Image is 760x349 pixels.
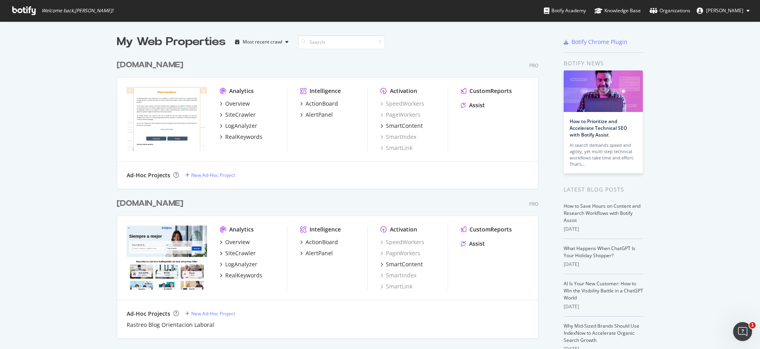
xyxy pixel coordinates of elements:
[191,310,235,317] div: New Ad-Hoc Project
[225,122,257,130] div: LogAnalyzer
[225,100,250,108] div: Overview
[225,271,262,279] div: RealKeywords
[191,172,235,178] div: New Ad-Hoc Project
[564,59,643,68] div: Botify news
[380,133,416,141] a: SmartIndex
[690,4,756,17] button: [PERSON_NAME]
[564,226,643,233] div: [DATE]
[185,310,235,317] a: New Ad-Hoc Project
[220,122,257,130] a: LogAnalyzer
[461,101,485,109] a: Assist
[570,118,627,138] a: How to Prioritize and Accelerate Technical SEO with Botify Assist
[117,198,186,209] a: [DOMAIN_NAME]
[706,7,743,14] span: Marta Leira Gomez
[564,203,640,224] a: How to Save Hours on Content and Research Workflows with Botify Assist
[225,238,250,246] div: Overview
[225,133,262,141] div: RealKeywords
[380,283,412,290] a: SmartLink
[300,238,338,246] a: ActionBoard
[220,111,256,119] a: SiteCrawler
[733,322,752,341] iframe: Intercom live chat
[564,245,635,259] a: What Happens When ChatGPT Is Your Holiday Shopper?
[127,171,170,179] div: Ad-Hoc Projects
[469,226,512,233] div: CustomReports
[300,100,338,108] a: ActionBoard
[300,111,333,119] a: AlertPanel
[220,238,250,246] a: Overview
[386,122,423,130] div: SmartContent
[220,100,250,108] a: Overview
[220,133,262,141] a: RealKeywords
[117,34,226,50] div: My Web Properties
[310,226,341,233] div: Intelligence
[544,7,586,15] div: Botify Academy
[306,249,333,257] div: AlertPanel
[306,100,338,108] div: ActionBoard
[243,40,282,44] div: Most recent crawl
[461,240,485,248] a: Assist
[306,111,333,119] div: AlertPanel
[749,322,756,328] span: 1
[529,62,538,69] div: Pro
[529,201,538,207] div: Pro
[564,185,643,194] div: Latest Blog Posts
[225,260,257,268] div: LogAnalyzer
[117,59,186,71] a: [DOMAIN_NAME]
[469,240,485,248] div: Assist
[229,226,254,233] div: Analytics
[380,238,424,246] a: SpeedWorkers
[386,260,423,268] div: SmartContent
[225,249,256,257] div: SiteCrawler
[461,226,512,233] a: CustomReports
[380,122,423,130] a: SmartContent
[572,38,627,46] div: Botify Chrome Plugin
[380,144,412,152] a: SmartLink
[570,142,637,167] div: AI search demands speed and agility, yet multi-step technical workflows take time and effort. Tha...
[229,87,254,95] div: Analytics
[225,111,256,119] div: SiteCrawler
[117,198,183,209] div: [DOMAIN_NAME]
[390,87,417,95] div: Activation
[127,310,170,318] div: Ad-Hoc Projects
[650,7,690,15] div: Organizations
[390,226,417,233] div: Activation
[380,249,420,257] a: PageWorkers
[310,87,341,95] div: Intelligence
[380,111,420,119] a: PageWorkers
[469,87,512,95] div: CustomReports
[380,271,416,279] a: SmartIndex
[127,321,214,329] a: Rastreo Blog Orientacion Laboral
[469,101,485,109] div: Assist
[564,70,643,112] img: How to Prioritize and Accelerate Technical SEO with Botify Assist
[564,303,643,310] div: [DATE]
[220,249,256,257] a: SiteCrawler
[564,38,627,46] a: Botify Chrome Plugin
[127,87,207,151] img: machineryzone.fr
[220,271,262,279] a: RealKeywords
[380,260,423,268] a: SmartContent
[220,260,257,268] a: LogAnalyzer
[127,226,207,290] img: infojobs.net
[232,36,292,48] button: Most recent crawl
[306,238,338,246] div: ActionBoard
[461,87,512,95] a: CustomReports
[564,280,643,301] a: AI Is Your New Customer: How to Win the Visibility Battle in a ChatGPT World
[185,172,235,178] a: New Ad-Hoc Project
[564,322,639,343] a: Why Mid-Sized Brands Should Use IndexNow to Accelerate Organic Search Growth
[298,35,385,49] input: Search
[300,249,333,257] a: AlertPanel
[117,59,183,71] div: [DOMAIN_NAME]
[564,261,643,268] div: [DATE]
[42,8,113,14] span: Welcome back, [PERSON_NAME] !
[380,100,424,108] a: SpeedWorkers
[595,7,641,15] div: Knowledge Base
